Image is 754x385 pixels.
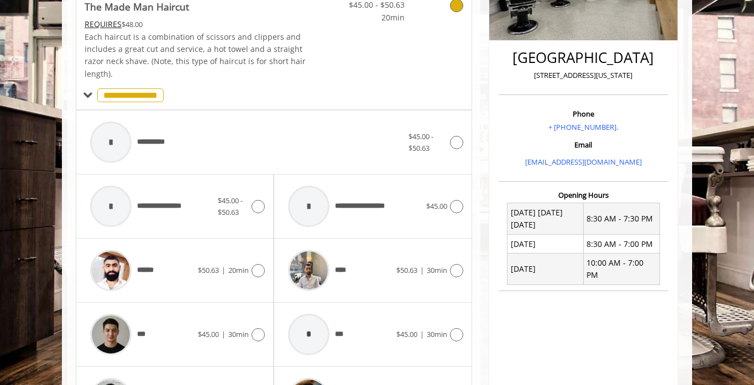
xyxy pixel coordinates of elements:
[218,196,243,217] span: $45.00 - $50.63
[420,329,424,339] span: |
[427,265,447,275] span: 30min
[499,191,668,199] h3: Opening Hours
[85,19,122,29] span: This service needs some Advance to be paid before we block your appointment
[85,31,306,79] span: Each haircut is a combination of scissors and clippers and includes a great cut and service, a ho...
[396,265,417,275] span: $50.63
[507,235,584,254] td: [DATE]
[501,70,666,81] p: [STREET_ADDRESS][US_STATE]
[501,50,666,66] h2: [GEOGRAPHIC_DATA]
[222,265,226,275] span: |
[426,201,447,211] span: $45.00
[420,265,424,275] span: |
[501,141,666,149] h3: Email
[85,18,307,30] div: $48.00
[583,235,659,254] td: 8:30 AM - 7:00 PM
[409,131,433,153] span: $45.00 - $50.63
[525,157,642,167] a: [EMAIL_ADDRESS][DOMAIN_NAME]
[507,254,584,285] td: [DATE]
[548,122,618,132] a: + [PHONE_NUMBER].
[583,254,659,285] td: 10:00 AM - 7:00 PM
[583,203,659,235] td: 8:30 AM - 7:30 PM
[396,329,417,339] span: $45.00
[198,265,219,275] span: $50.63
[501,110,666,118] h3: Phone
[222,329,226,339] span: |
[228,329,249,339] span: 30min
[339,12,405,24] span: 20min
[198,329,219,339] span: $45.00
[228,265,249,275] span: 20min
[427,329,447,339] span: 30min
[507,203,584,235] td: [DATE] [DATE] [DATE]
